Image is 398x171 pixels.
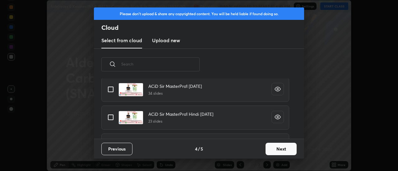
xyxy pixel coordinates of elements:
[101,37,142,44] h3: Select from cloud
[101,143,132,155] button: Previous
[148,119,213,124] h5: 23 slides
[118,83,143,97] img: 1759549641W68XHZ.pdf
[148,91,202,96] h5: 34 slides
[266,143,297,155] button: Next
[94,79,297,139] div: grid
[148,83,202,89] h4: ACiD Sir MasterPro1 [DATE]
[152,37,180,44] h3: Upload new
[201,146,203,152] h4: 5
[94,7,304,20] div: Please don't upload & share any copyrighted content. You will be held liable if found doing so.
[195,146,197,152] h4: 4
[118,111,143,124] img: 1759579419Y52JKQ.pdf
[198,146,200,152] h4: /
[121,51,200,77] input: Search
[148,111,213,117] h4: ACiD Sir MasterPro1 Hindi [DATE]
[101,24,304,32] h2: Cloud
